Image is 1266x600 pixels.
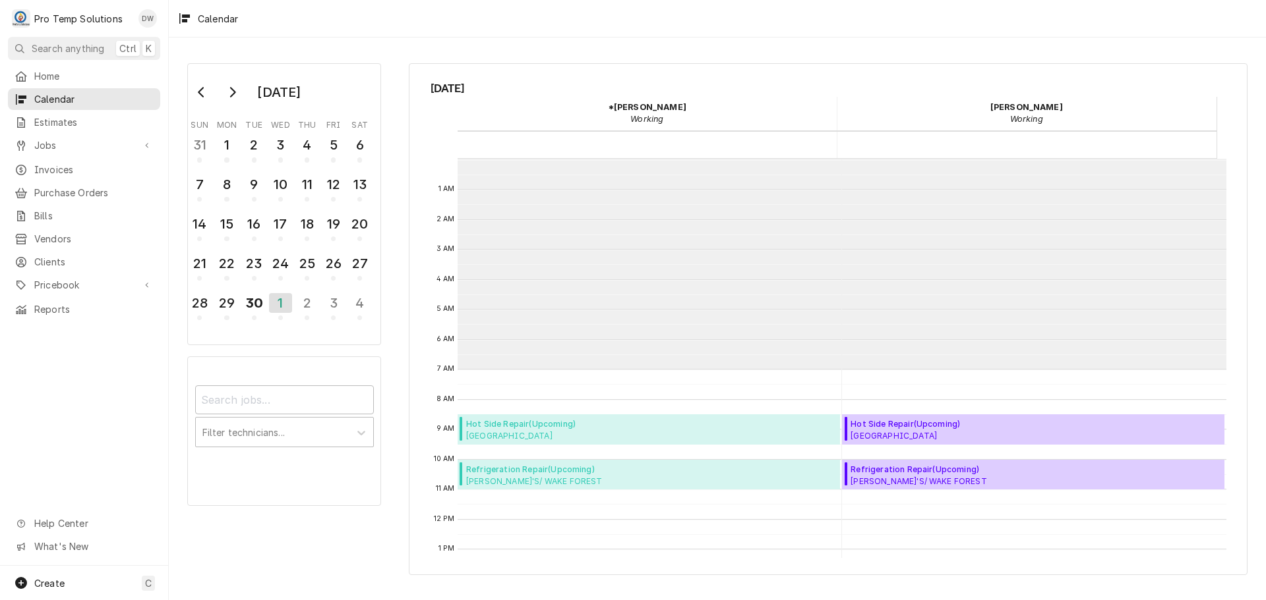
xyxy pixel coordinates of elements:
[187,356,381,505] div: Calendar Filters
[8,111,160,133] a: Estimates
[8,134,160,156] a: Go to Jobs
[323,175,344,194] div: 12
[119,41,136,55] span: Ctrl
[138,9,157,28] div: DW
[34,302,154,316] span: Reports
[297,214,317,234] div: 18
[12,9,30,28] div: Pro Temp Solutions's Avatar
[349,254,370,273] div: 27
[323,254,344,273] div: 26
[434,364,458,374] span: 7 AM
[294,115,320,131] th: Thursday
[213,115,241,131] th: Monday
[842,414,1225,445] div: Hot Side Repair(Upcoming)[GEOGRAPHIC_DATA][GEOGRAPHIC_DATA] / [GEOGRAPHIC_DATA] / [STREET_ADDRESS]
[216,135,237,155] div: 1
[216,293,237,313] div: 29
[1010,114,1043,124] em: Working
[8,159,160,180] a: Invoices
[8,298,160,320] a: Reports
[34,12,123,26] div: Pro Temp Solutions
[189,82,215,103] button: Go to previous month
[349,293,370,313] div: 4
[34,255,154,269] span: Clients
[34,539,152,553] span: What's New
[244,175,264,194] div: 9
[8,37,160,60] button: Search anythingCtrlK
[842,460,1225,490] div: Refrigeration Repair(Upcoming)[PERSON_NAME]'S/ WAKE FOREST[PERSON_NAME]'S/WAKEFOREST- [GEOGRAPHIC...
[34,209,154,223] span: Bills
[320,115,347,131] th: Friday
[433,423,458,434] span: 9 AM
[435,184,458,194] span: 1 AM
[297,254,317,273] div: 25
[431,80,1226,97] span: [DATE]
[458,460,840,490] div: Refrigeration Repair(Upcoming)[PERSON_NAME]'S/ WAKE FOREST[PERSON_NAME]'S/WAKEFOREST- [GEOGRAPHIC...
[269,293,292,313] div: 1
[466,476,775,486] span: [PERSON_NAME]'S/ WAKE FOREST [PERSON_NAME]'S/WAKEFOREST- [GEOGRAPHIC_DATA] / [STREET_ADDRESS]
[270,214,291,234] div: 17
[323,135,344,155] div: 5
[32,41,104,55] span: Search anything
[842,460,1225,490] div: [Service] Refrigeration Repair RUDINO'S/ WAKE FOREST RUDINO'S/WAKEFOREST- Forestville Rd / 1000 F...
[244,214,264,234] div: 16
[8,512,160,534] a: Go to Help Center
[34,163,154,177] span: Invoices
[851,464,1160,476] span: Refrigeration Repair ( Upcoming )
[8,274,160,296] a: Go to Pricebook
[851,430,1116,441] span: [GEOGRAPHIC_DATA] [GEOGRAPHIC_DATA] / [GEOGRAPHIC_DATA] / [STREET_ADDRESS]
[349,214,370,234] div: 20
[270,135,291,155] div: 3
[145,576,152,590] span: C
[146,41,152,55] span: K
[433,394,458,404] span: 8 AM
[241,115,267,131] th: Tuesday
[347,115,373,131] th: Saturday
[34,92,154,106] span: Calendar
[8,88,160,110] a: Calendar
[34,115,154,129] span: Estimates
[466,418,731,430] span: Hot Side Repair ( Upcoming )
[349,135,370,155] div: 6
[458,460,840,490] div: [Service] Refrigeration Repair RUDINO'S/ WAKE FOREST RUDINO'S/WAKEFOREST- Forestville Rd / 1000 F...
[458,414,840,445] div: Hot Side Repair(Upcoming)[GEOGRAPHIC_DATA][GEOGRAPHIC_DATA] / [GEOGRAPHIC_DATA] / [STREET_ADDRESS]
[466,430,731,441] span: [GEOGRAPHIC_DATA] [GEOGRAPHIC_DATA] / [GEOGRAPHIC_DATA] / [STREET_ADDRESS]
[630,114,663,124] em: Working
[195,385,374,414] input: Search jobs...
[297,175,317,194] div: 11
[12,9,30,28] div: P
[267,115,293,131] th: Wednesday
[216,175,237,194] div: 8
[433,304,458,314] span: 5 AM
[466,464,775,476] span: Refrigeration Repair ( Upcoming )
[189,254,210,273] div: 21
[216,214,237,234] div: 15
[8,535,160,557] a: Go to What's New
[270,254,291,273] div: 24
[458,97,837,130] div: *Kevin Williams - Working
[297,293,317,313] div: 2
[323,214,344,234] div: 19
[219,82,245,103] button: Go to next month
[244,293,264,313] div: 30
[990,102,1063,112] strong: [PERSON_NAME]
[138,9,157,28] div: Dana Williams's Avatar
[851,418,1116,430] span: Hot Side Repair ( Upcoming )
[837,97,1217,130] div: Dakota Williams - Working
[323,293,344,313] div: 3
[34,69,154,83] span: Home
[842,414,1225,445] div: [Service] Hot Side Repair CHAPEL HILL CC CHAPEL HILL CC / ChHILL / 103 Lancaster Dr, Chapel Hill,...
[433,334,458,344] span: 6 AM
[244,254,264,273] div: 23
[349,175,370,194] div: 13
[34,232,154,246] span: Vendors
[608,102,686,112] strong: *[PERSON_NAME]
[458,414,840,445] div: [Service] Hot Side Repair CHAPEL HILL CC CHAPEL HILL CC / ChHILL / 103 Lancaster Dr, Chapel Hill,...
[189,293,210,313] div: 28
[8,251,160,273] a: Clients
[409,63,1248,575] div: Calendar Calendar
[187,63,381,345] div: Calendar Day Picker
[433,483,458,494] span: 11 AM
[435,543,458,554] span: 1 PM
[34,186,154,200] span: Purchase Orders
[216,254,237,273] div: 22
